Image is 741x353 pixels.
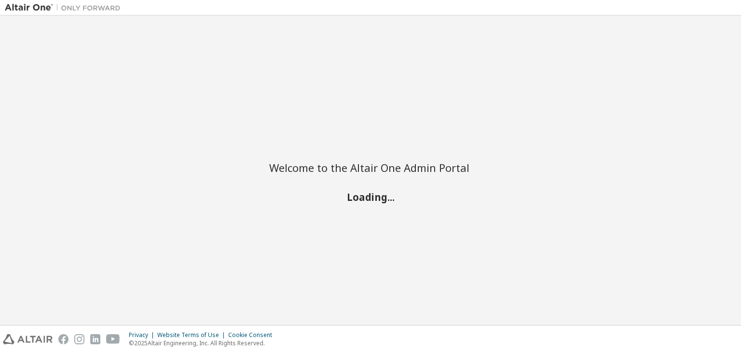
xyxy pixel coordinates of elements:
[269,161,472,174] h2: Welcome to the Altair One Admin Portal
[129,331,157,339] div: Privacy
[3,334,53,344] img: altair_logo.svg
[269,190,472,203] h2: Loading...
[106,334,120,344] img: youtube.svg
[58,334,69,344] img: facebook.svg
[5,3,125,13] img: Altair One
[129,339,278,347] p: © 2025 Altair Engineering, Inc. All Rights Reserved.
[228,331,278,339] div: Cookie Consent
[90,334,100,344] img: linkedin.svg
[74,334,84,344] img: instagram.svg
[157,331,228,339] div: Website Terms of Use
